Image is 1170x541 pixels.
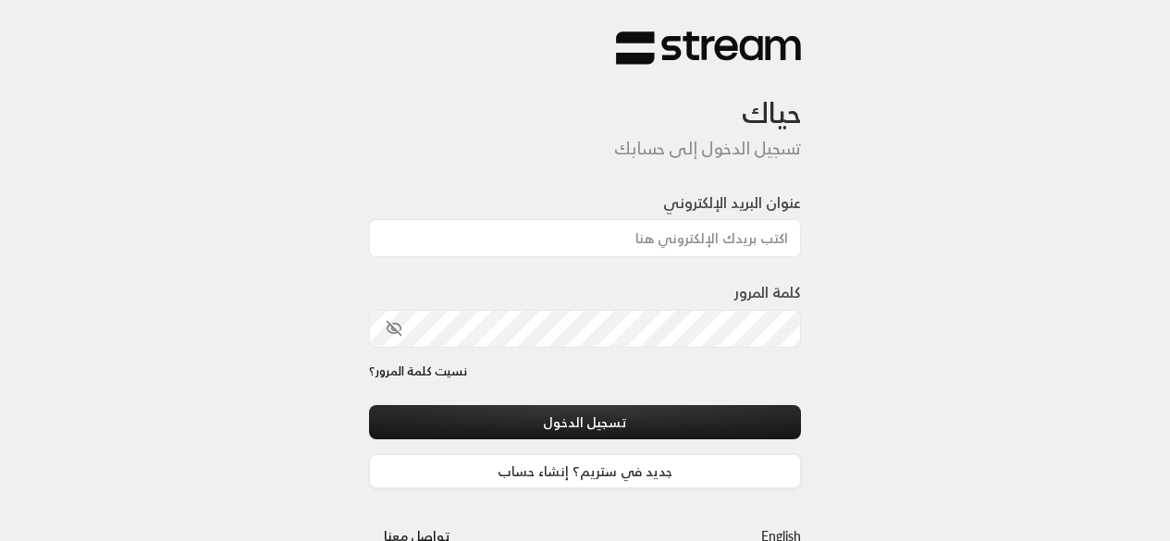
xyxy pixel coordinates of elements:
[734,281,801,303] label: كلمة المرور
[378,313,410,344] button: toggle password visibility
[369,139,802,159] h5: تسجيل الدخول إلى حسابك
[369,363,467,381] a: نسيت كلمة المرور؟
[369,219,802,257] input: اكتب بريدك الإلكتروني هنا
[369,66,802,129] h3: حياك
[369,454,802,488] a: جديد في ستريم؟ إنشاء حساب
[369,405,802,439] button: تسجيل الدخول
[663,191,801,214] label: عنوان البريد الإلكتروني
[616,31,801,67] img: Stream Logo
